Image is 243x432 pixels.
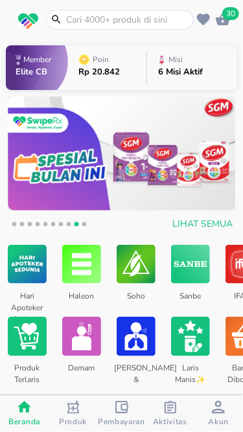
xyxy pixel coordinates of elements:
[146,396,194,432] button: Aktivitas
[8,97,235,210] img: 262192e5-3b03-470b-bca0-e849f7bafd15.jpeg
[5,286,49,307] p: Hari Apoteker Sedunia
[5,358,49,380] p: Produk Terlaris
[59,417,87,427] span: Produk
[147,42,237,93] button: Misi6 Misi Aktif
[23,220,36,233] button: 3
[70,220,83,233] button: 9
[78,68,120,76] p: Rp 20.842
[114,358,158,380] p: [PERSON_NAME] & [MEDICAL_DATA]
[213,10,233,29] button: 30
[158,68,203,76] p: 6 Misi Aktif
[167,212,235,236] button: Lihat Semua
[114,286,158,307] p: Soho
[117,315,156,358] img: Batuk & Flu
[54,220,67,233] button: 7
[222,7,239,20] span: 30
[98,417,145,427] span: Pembayaran
[8,417,40,427] span: Beranda
[65,13,191,27] input: Cari 4000+ produk di sini
[171,315,210,358] img: Laris Manis✨
[62,220,75,233] button: 8
[117,243,156,286] img: Soho
[31,220,44,233] button: 4
[49,396,97,432] button: Produk
[60,358,104,380] p: Demam
[16,68,54,76] p: Elite CB
[171,243,210,286] img: Sanbe
[60,286,104,307] p: Haleon
[6,42,68,93] button: MemberElite CB
[209,417,229,427] span: Akun
[168,56,183,63] p: Misi
[18,13,38,30] img: logo_swiperx_s.bd005f3b.svg
[97,396,146,432] button: Pembayaran
[68,42,146,93] button: PoinRp 20.842
[93,56,109,63] p: Poin
[194,396,243,432] button: Akun
[168,358,213,380] p: Laris Manis✨
[8,243,47,286] img: Hari Apoteker Sedunia
[172,216,233,233] span: Lihat Semua
[168,286,213,307] p: Sanbe
[16,220,29,233] button: 2
[62,315,101,358] img: Demam
[78,220,91,233] button: 10
[8,220,21,233] button: 1
[62,243,101,286] img: Haleon
[39,220,52,233] button: 5
[8,315,47,358] img: Produk Terlaris
[23,56,51,63] p: Member
[47,220,60,233] button: 6
[153,417,187,427] span: Aktivitas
